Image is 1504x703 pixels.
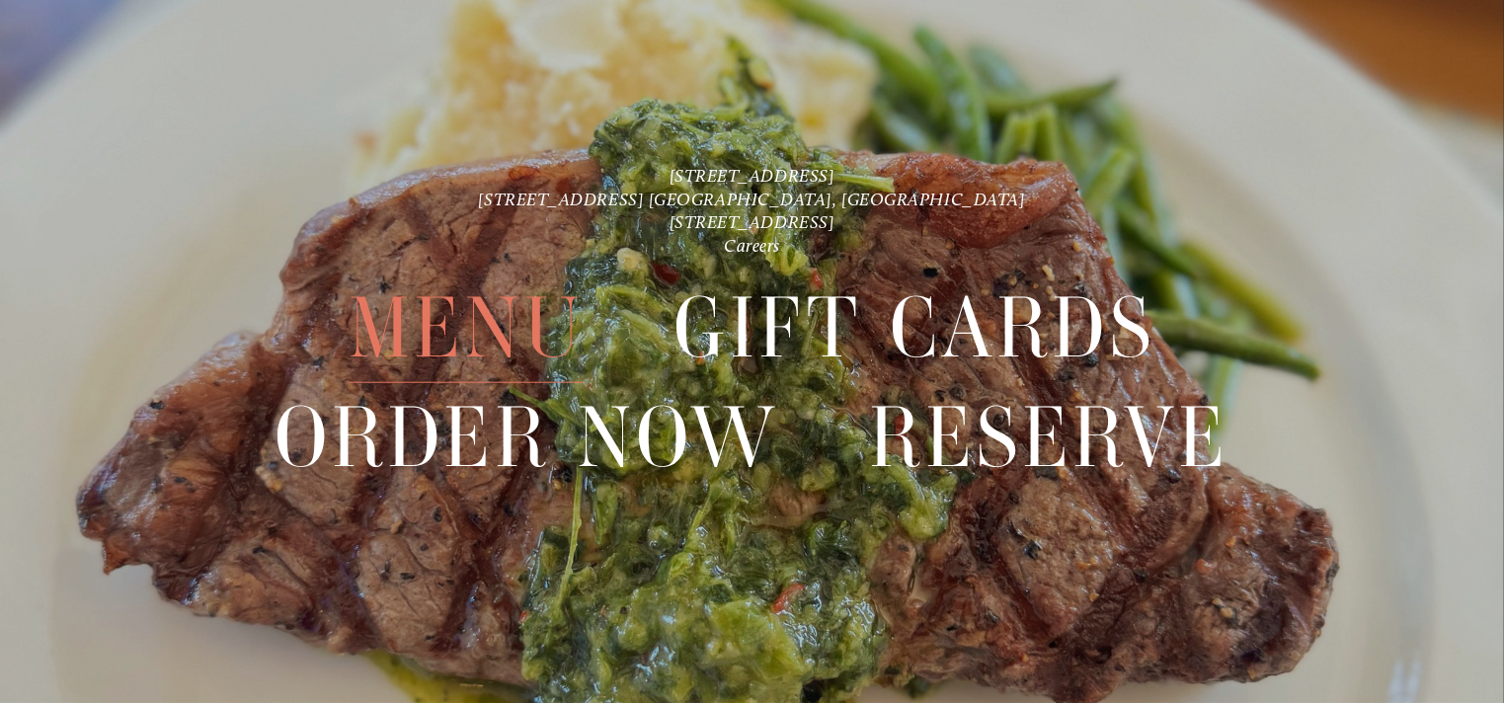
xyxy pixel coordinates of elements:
[724,235,780,257] a: Careers
[673,273,1155,383] span: Gift Cards
[869,383,1228,492] a: Reserve
[276,383,780,493] span: Order Now
[349,273,584,382] a: Menu
[478,188,1025,209] a: [STREET_ADDRESS] [GEOGRAPHIC_DATA], [GEOGRAPHIC_DATA]
[276,383,780,492] a: Order Now
[349,273,584,383] span: Menu
[670,211,835,233] a: [STREET_ADDRESS]
[869,383,1228,493] span: Reserve
[670,165,835,187] a: [STREET_ADDRESS]
[673,273,1155,382] a: Gift Cards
